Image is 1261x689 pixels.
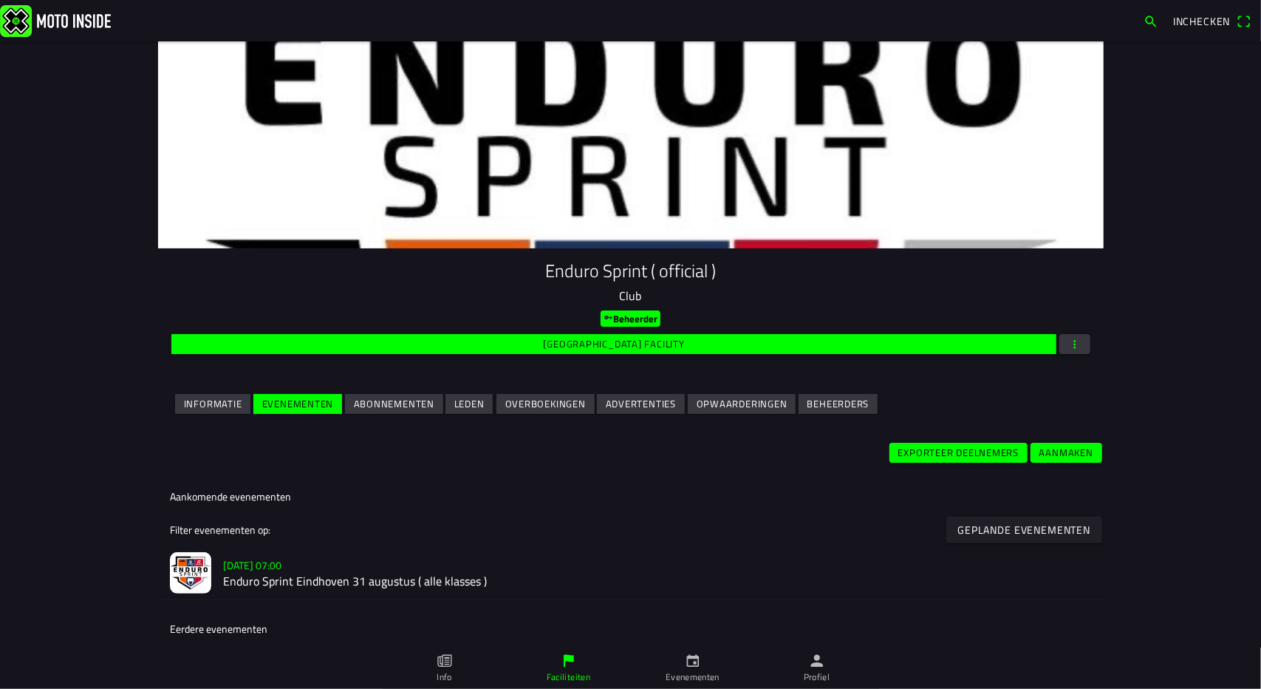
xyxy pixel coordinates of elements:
ion-icon: paper [437,653,453,669]
ion-button: [GEOGRAPHIC_DATA] facility [171,334,1056,354]
h2: Enduro Sprint Eindhoven 31 augustus ( alle klasses ) [223,574,1092,588]
ion-icon: calendar [685,653,701,669]
ion-icon: person [809,653,825,669]
ion-text: Geplande evenementen [957,524,1090,534]
ion-icon: flag [561,653,577,669]
ion-button: Overboekingen [496,394,595,414]
ion-label: Aankomende evenementen [170,489,291,504]
ion-badge: Beheerder [601,310,660,327]
ion-button: Exporteer deelnemers [889,443,1028,463]
h1: Enduro Sprint ( official ) [170,260,1092,282]
ion-button: Leden [445,394,493,414]
ion-button: Aanmaken [1031,443,1102,463]
ion-label: Profiel [804,671,830,684]
p: Club [170,287,1092,305]
a: Incheckenqr scanner [1166,8,1258,33]
ion-label: Eerdere evenementen [170,621,267,637]
ion-button: Informatie [175,394,250,414]
ion-button: Advertenties [597,394,685,414]
ion-button: Opwaarderingen [688,394,796,414]
ion-label: Faciliteiten [547,671,590,684]
ion-label: Info [437,671,451,684]
ion-button: Evenementen [253,394,342,414]
ion-text: [DATE] 07:00 [223,557,281,573]
span: Inchecken [1173,13,1231,29]
ion-button: Beheerders [799,394,878,414]
img: iZXpISycrn4nIPKnmRzSWSSW2N0fRtdDKPlJvxpn.jpg [170,552,211,594]
ion-label: Filter evenementen op: [170,522,270,537]
a: search [1136,8,1166,33]
ion-button: Abonnementen [345,394,443,414]
ion-label: Evenementen [666,671,720,684]
ion-icon: key [604,313,613,322]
